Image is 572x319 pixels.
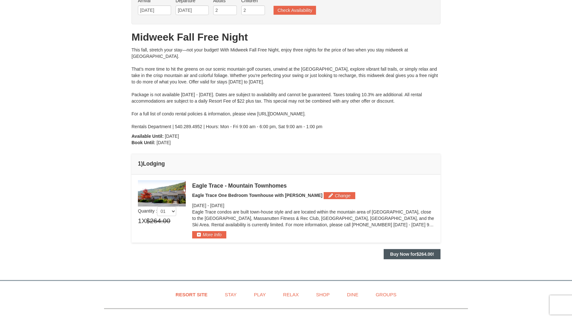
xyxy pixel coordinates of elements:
span: [DATE] [157,140,171,145]
a: Stay [217,287,245,302]
span: X [142,216,146,226]
h4: 1 Lodging [138,160,434,167]
a: Resort Site [168,287,215,302]
div: This fall, stretch your stay—not your budget! With Midweek Fall Free Night, enjoy three nights fo... [132,47,440,130]
p: Eagle Trace condos are built town-house style and are located within the mountain area of [GEOGRA... [192,209,434,228]
img: 19218983-1-9b289e55.jpg [138,180,186,206]
span: Quantity : [138,208,176,214]
h1: Midweek Fall Free Night [132,31,440,43]
button: Check Availability [274,6,316,15]
span: ) [141,160,143,167]
a: Play [246,287,274,302]
span: [DATE] [210,203,224,208]
a: Groups [368,287,404,302]
span: Eagle Trace One Bedroom Townhouse with [PERSON_NAME] [192,193,322,198]
span: 1 [138,216,142,226]
span: - [207,203,209,208]
span: [DATE] [192,203,206,208]
a: Shop [308,287,338,302]
a: Relax [275,287,307,302]
strong: Available Until: [132,134,164,139]
span: [DATE] [165,134,179,139]
button: Change [324,192,355,199]
strong: Buy Now for ! [390,252,434,257]
button: More Info [192,231,226,238]
span: $264.00 [417,252,433,257]
button: Buy Now for$264.00! [384,249,440,259]
div: Eagle Trace - Mountain Townhomes [192,183,434,189]
span: $264.00 [146,216,170,226]
strong: Book Until: [132,140,155,145]
a: Dine [339,287,366,302]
